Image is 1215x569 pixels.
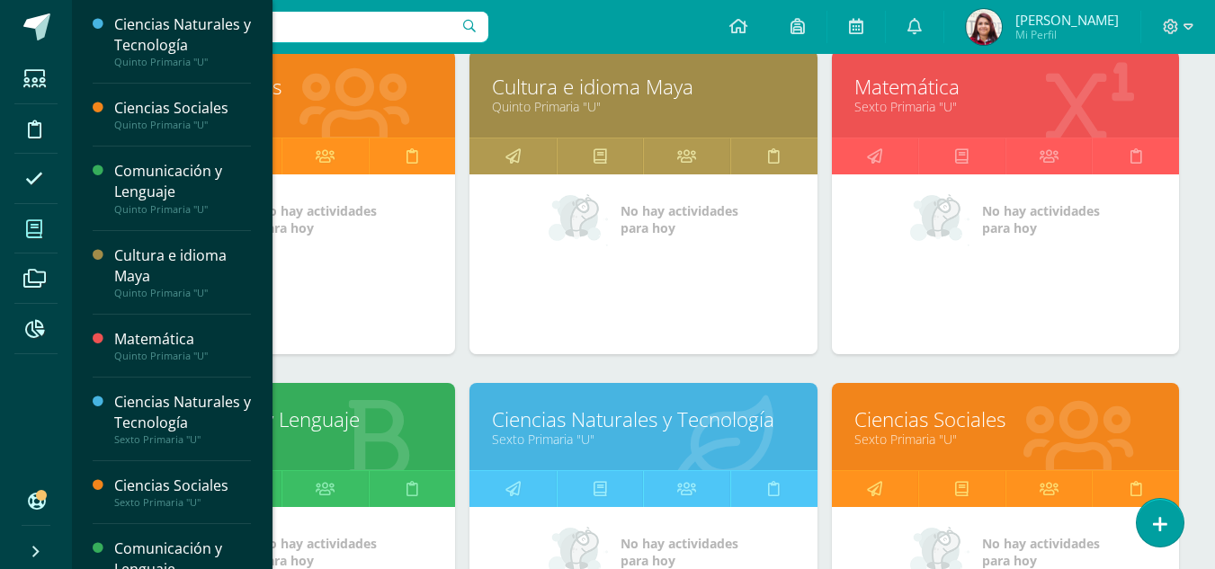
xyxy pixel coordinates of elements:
[982,202,1100,236] span: No hay actividades para hoy
[84,12,488,42] input: Busca un usuario...
[130,98,433,115] a: Quinto Primaria "U"
[114,433,251,446] div: Sexto Primaria "U"
[114,56,251,68] div: Quinto Primaria "U"
[982,535,1100,569] span: No hay actividades para hoy
[259,202,377,236] span: No hay actividades para hoy
[114,14,251,68] a: Ciencias Naturales y TecnologíaQuinto Primaria "U"
[259,535,377,569] span: No hay actividades para hoy
[549,192,608,246] img: no_activities_small.png
[621,535,738,569] span: No hay actividades para hoy
[114,14,251,56] div: Ciencias Naturales y Tecnología
[114,245,251,299] a: Cultura e idioma MayaQuinto Primaria "U"
[114,350,251,362] div: Quinto Primaria "U"
[114,161,251,215] a: Comunicación y LenguajeQuinto Primaria "U"
[130,431,433,448] a: Sexto Primaria "U"
[910,192,969,246] img: no_activities_small.png
[114,329,251,362] a: MatemáticaQuinto Primaria "U"
[130,73,433,101] a: Ciencias Sociales
[854,405,1157,433] a: Ciencias Sociales
[114,476,251,496] div: Ciencias Sociales
[854,73,1157,101] a: Matemática
[492,431,794,448] a: Sexto Primaria "U"
[492,405,794,433] a: Ciencias Naturales y Tecnología
[114,496,251,509] div: Sexto Primaria "U"
[854,98,1157,115] a: Sexto Primaria "U"
[492,98,794,115] a: Quinto Primaria "U"
[1015,27,1119,42] span: Mi Perfil
[854,431,1157,448] a: Sexto Primaria "U"
[114,161,251,202] div: Comunicación y Lenguaje
[114,98,251,119] div: Ciencias Sociales
[621,202,738,236] span: No hay actividades para hoy
[492,73,794,101] a: Cultura e idioma Maya
[114,98,251,131] a: Ciencias SocialesQuinto Primaria "U"
[114,287,251,299] div: Quinto Primaria "U"
[114,476,251,509] a: Ciencias SocialesSexto Primaria "U"
[114,119,251,131] div: Quinto Primaria "U"
[114,329,251,350] div: Matemática
[1015,11,1119,29] span: [PERSON_NAME]
[114,245,251,287] div: Cultura e idioma Maya
[114,392,251,446] a: Ciencias Naturales y TecnologíaSexto Primaria "U"
[130,405,433,433] a: Comunicación y Lenguaje
[114,203,251,216] div: Quinto Primaria "U"
[114,392,251,433] div: Ciencias Naturales y Tecnología
[966,9,1002,45] img: 8a2d8b7078a2d6841caeaa0cd41511da.png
